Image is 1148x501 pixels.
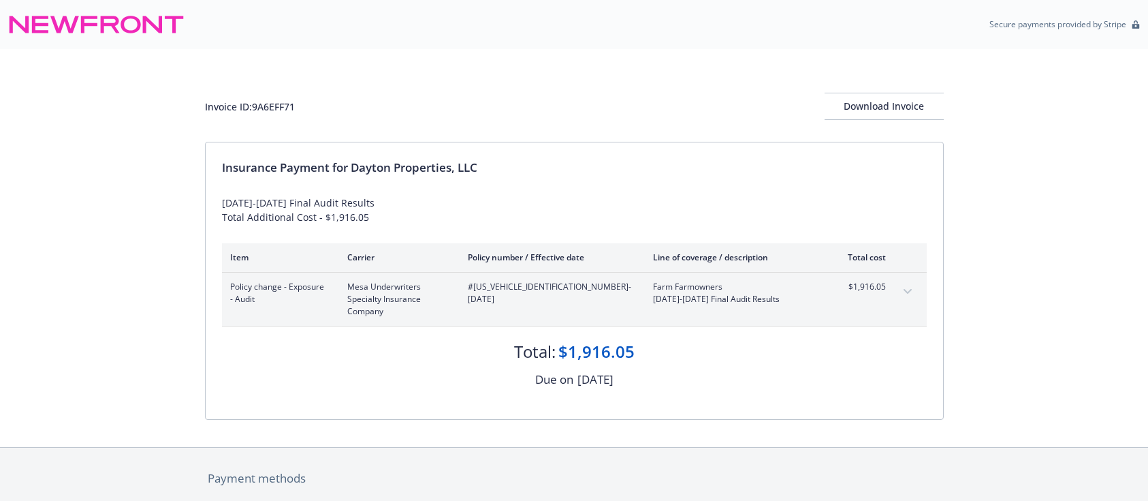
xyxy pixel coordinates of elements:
span: $1,916.05 [835,281,886,293]
div: Total cost [835,252,886,263]
div: Policy number / Effective date [468,252,631,263]
span: #[US_VEHICLE_IDENTIFICATION_NUMBER] - [DATE] [468,281,631,305]
div: [DATE]-[DATE] Final Audit Results Total Additional Cost - $1,916.05 [222,196,927,224]
div: Line of coverage / description [653,252,813,263]
span: Policy change - Exposure - Audit [230,281,325,305]
button: Download Invoice [825,93,944,120]
div: Insurance Payment for Dayton Properties, LLC [222,159,927,177]
div: Total: [514,340,556,363]
div: Invoice ID: 9A6EFF71 [205,100,295,114]
span: [DATE]-[DATE] Final Audit Results [653,293,813,305]
div: Carrier [347,252,446,263]
span: Farm Farmowners[DATE]-[DATE] Final Audit Results [653,281,813,305]
div: Policy change - Exposure - AuditMesa Underwriters Specialty Insurance Company#[US_VEHICLE_IDENTIF... [222,273,927,326]
span: Mesa Underwriters Specialty Insurance Company [347,281,446,318]
div: Download Invoice [825,93,944,119]
div: Item [230,252,325,263]
span: Farm Farmowners [653,281,813,293]
button: expand content [897,281,919,303]
p: Secure payments provided by Stripe [989,18,1126,30]
div: Due on [535,371,573,389]
div: $1,916.05 [558,340,635,363]
div: [DATE] [577,371,613,389]
div: Payment methods [208,470,941,487]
